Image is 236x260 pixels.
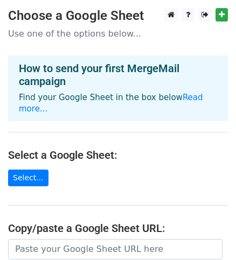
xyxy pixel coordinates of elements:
[8,222,228,235] h4: Copy/paste a Google Sheet URL:
[8,170,48,186] a: Select...
[8,28,228,39] p: Use one of the options below...
[19,62,217,88] h4: How to send your first MergeMail campaign
[8,8,228,24] h3: Choose a Google Sheet
[8,149,228,161] h4: Select a Google Sheet:
[19,92,217,115] p: Find your Google Sheet in the box below
[19,93,203,114] a: Read more...
[8,239,223,259] input: Paste your Google Sheet URL here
